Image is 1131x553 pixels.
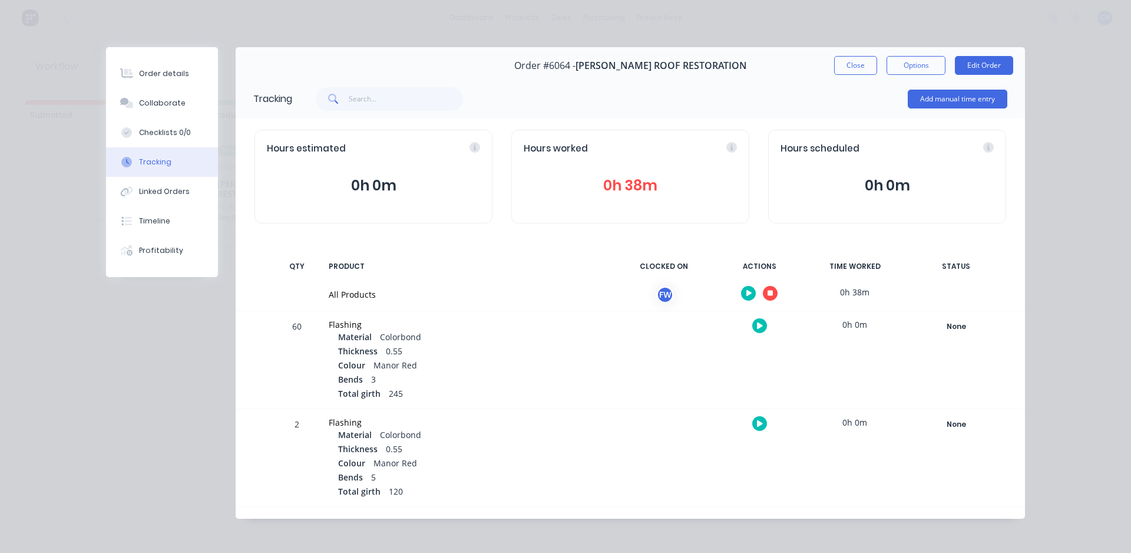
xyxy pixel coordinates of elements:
[338,457,365,469] span: Colour
[338,471,363,483] span: Bends
[906,254,1006,279] div: STATUS
[338,331,606,345] div: Colorbond
[106,59,218,88] button: Order details
[620,254,708,279] div: CLOCKED ON
[834,56,877,75] button: Close
[811,279,899,305] div: 0h 38m
[514,60,576,71] span: Order #6064 -
[139,157,171,167] div: Tracking
[811,311,899,338] div: 0h 0m
[781,175,994,197] button: 0h 0m
[338,345,606,359] div: 0.55
[811,254,899,279] div: TIME WORKED
[338,485,606,499] div: 120
[715,254,803,279] div: ACTIONS
[329,318,606,331] div: Flashing
[656,286,674,304] div: FW
[106,118,218,147] button: Checklists 0/0
[349,87,464,111] input: Search...
[322,254,613,279] div: PRODUCT
[955,56,1013,75] button: Edit Order
[338,331,372,343] span: Material
[338,429,372,441] span: Material
[279,313,315,409] div: 60
[914,417,998,432] div: None
[139,245,183,256] div: Profitability
[576,60,747,71] span: [PERSON_NAME] ROOF RESTORATION
[524,175,737,197] button: 0h 38m
[338,471,606,485] div: 5
[338,387,606,401] div: 245
[338,443,606,457] div: 0.55
[139,216,170,226] div: Timeline
[811,409,899,436] div: 0h 0m
[887,56,945,75] button: Options
[106,88,218,118] button: Collaborate
[338,373,363,386] span: Bends
[139,98,186,108] div: Collaborate
[106,206,218,236] button: Timeline
[338,457,606,471] div: Manor Red
[106,177,218,206] button: Linked Orders
[338,429,606,443] div: Colorbond
[338,345,378,357] span: Thickness
[781,142,859,156] span: Hours scheduled
[338,387,381,400] span: Total girth
[106,147,218,177] button: Tracking
[524,142,588,156] span: Hours worked
[279,254,315,279] div: QTY
[914,319,998,334] div: None
[329,416,606,429] div: Flashing
[913,318,999,335] button: None
[908,90,1007,108] button: Add manual time entry
[913,416,999,433] button: None
[139,127,191,138] div: Checklists 0/0
[267,175,480,197] button: 0h 0m
[338,359,365,371] span: Colour
[253,92,292,106] div: Tracking
[338,373,606,387] div: 3
[139,186,190,197] div: Linked Orders
[338,443,378,455] span: Thickness
[279,411,315,506] div: 2
[267,142,346,156] span: Hours estimated
[139,68,189,79] div: Order details
[106,236,218,265] button: Profitability
[338,359,606,373] div: Manor Red
[329,288,606,301] div: All Products
[338,485,381,498] span: Total girth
